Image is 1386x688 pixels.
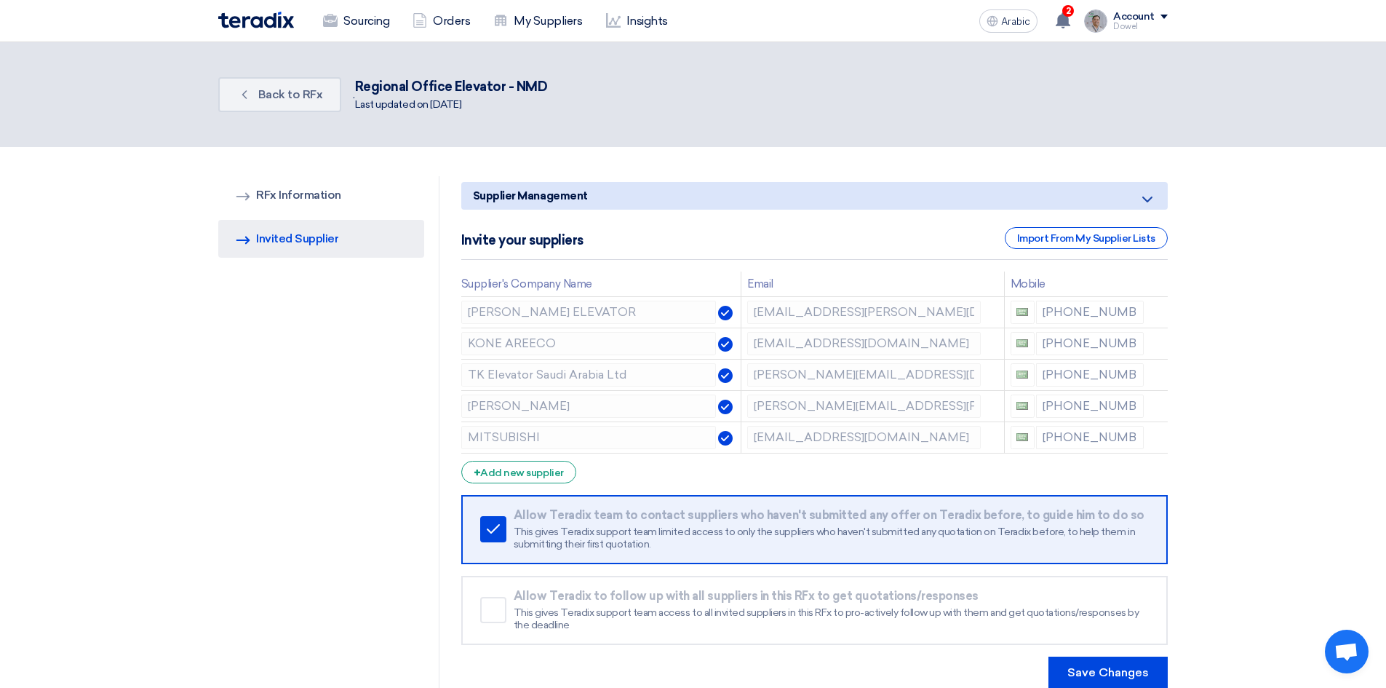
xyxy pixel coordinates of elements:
[1066,6,1071,16] font: 2
[461,363,716,387] input: Supplier Name
[747,301,980,324] input: Email
[461,426,716,449] input: Supplier Name
[461,301,716,324] input: Supplier Name
[747,277,773,290] font: Email
[514,526,1135,551] font: This gives Teradix support team limited access to only the suppliers who haven't submitted any qu...
[718,368,733,383] img: Verified Account
[461,332,716,355] input: Supplier Name
[355,79,548,95] font: Regional Office Elevator - NMD
[747,395,980,418] input: Email
[473,189,588,202] font: Supplier Management
[1067,665,1149,679] font: Save Changes
[594,5,680,37] a: Insights
[355,98,461,111] font: Last updated on [DATE]
[311,5,401,37] a: Sourcing
[514,508,1144,522] font: Allow Teradix team to contact suppliers who haven't submitted any offer on Teradix before, to gui...
[626,14,668,28] font: Insights
[482,5,594,37] a: My Suppliers
[256,232,338,245] font: Invited Supplier
[461,277,592,290] font: Supplier's Company Name
[218,77,341,112] a: Back to RFx
[1001,15,1030,28] font: Arabic
[718,337,733,352] img: Verified Account
[979,9,1037,33] button: Arabic
[256,188,341,202] font: RFx Information
[474,466,481,480] font: +
[514,589,979,603] font: Allow Teradix to follow up with all suppliers in this RFx to get quotations/responses
[718,400,733,414] img: Verified Account
[514,14,582,28] font: My Suppliers
[718,431,733,446] img: Verified Account
[1113,10,1155,23] font: Account
[461,232,584,248] font: Invite your suppliers
[1011,277,1046,290] font: Mobile
[480,467,563,479] font: Add new supplier
[514,606,1139,632] font: This gives Teradix support team access to all invited suppliers in this RFx to pro-actively follo...
[258,87,323,101] font: Back to RFx
[747,363,980,387] input: Email
[461,395,716,418] input: Supplier Name
[433,14,470,28] font: Orders
[353,87,355,101] font: .
[747,332,980,355] input: Email
[1017,232,1155,245] font: Import From My Supplier Lists
[1113,22,1138,31] font: Dowel
[1325,630,1369,673] div: Open chat
[218,12,294,28] img: Teradix logo
[343,14,389,28] font: Sourcing
[1084,9,1107,33] img: IMG_1753965247717.jpg
[747,426,980,449] input: Email
[401,5,482,37] a: Orders
[718,306,733,320] img: Verified Account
